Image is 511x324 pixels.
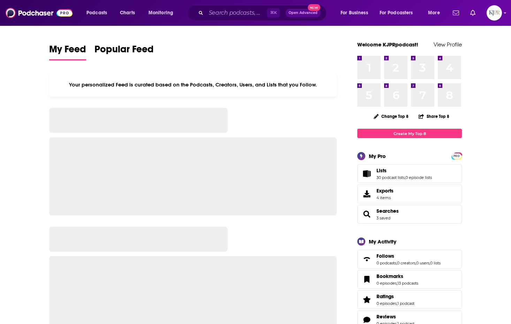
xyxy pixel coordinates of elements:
[376,216,390,220] a: 3 saved
[376,293,394,300] span: Ratings
[405,175,432,180] a: 0 episode lists
[360,295,374,304] a: Ratings
[416,261,429,265] a: 0 users
[308,4,320,11] span: New
[396,261,397,265] span: ,
[267,8,280,17] span: ⌘ K
[357,184,462,203] a: Exports
[376,281,397,286] a: 0 episodes
[115,7,139,18] a: Charts
[206,7,267,18] input: Search podcasts, credits, & more...
[428,8,440,18] span: More
[94,43,154,59] span: Popular Feed
[49,43,86,59] span: My Feed
[450,7,462,19] a: Show notifications dropdown
[369,153,386,159] div: My Pro
[360,254,374,264] a: Follows
[397,281,397,286] span: ,
[357,270,462,289] span: Bookmarks
[434,41,462,48] a: View Profile
[369,112,413,121] button: Change Top 8
[415,261,416,265] span: ,
[376,293,414,300] a: Ratings
[376,314,414,320] a: Reviews
[357,290,462,309] span: Ratings
[357,129,462,138] a: Create My Top 8
[380,8,413,18] span: For Podcasters
[429,261,430,265] span: ,
[397,261,415,265] a: 0 creators
[357,250,462,269] span: Follows
[357,41,418,48] a: Welcome KJPRpodcast!
[376,208,399,214] a: Searches
[376,167,432,174] a: Lists
[86,8,107,18] span: Podcasts
[376,314,396,320] span: Reviews
[397,301,414,306] a: 1 podcast
[418,110,450,123] button: Share Top 8
[357,164,462,183] span: Lists
[452,153,461,158] a: PRO
[360,209,374,219] a: Searches
[376,188,394,194] span: Exports
[423,7,449,18] button: open menu
[397,301,397,306] span: ,
[94,43,154,60] a: Popular Feed
[376,301,397,306] a: 0 episodes
[405,175,405,180] span: ,
[430,261,441,265] a: 0 lists
[376,253,441,259] a: Follows
[397,281,418,286] a: 13 podcasts
[360,274,374,284] a: Bookmarks
[336,7,377,18] button: open menu
[82,7,116,18] button: open menu
[289,11,318,15] span: Open Advanced
[487,5,502,21] button: Show profile menu
[357,205,462,224] span: Searches
[376,195,394,200] span: 4 items
[144,7,182,18] button: open menu
[487,5,502,21] img: User Profile
[6,6,73,20] img: Podchaser - Follow, Share and Rate Podcasts
[376,261,396,265] a: 0 podcasts
[193,5,333,21] div: Search podcasts, credits, & more...
[148,8,173,18] span: Monitoring
[376,167,387,174] span: Lists
[369,238,396,245] div: My Activity
[49,73,337,97] div: Your personalized Feed is curated based on the Podcasts, Creators, Users, and Lists that you Follow.
[452,153,461,159] span: PRO
[375,7,423,18] button: open menu
[360,169,374,179] a: Lists
[285,9,321,17] button: Open AdvancedNew
[360,189,374,199] span: Exports
[376,273,418,279] a: Bookmarks
[49,43,86,60] a: My Feed
[120,8,135,18] span: Charts
[376,273,403,279] span: Bookmarks
[376,253,394,259] span: Follows
[376,175,405,180] a: 30 podcast lists
[487,5,502,21] span: Logged in as KJPRpodcast
[467,7,478,19] a: Show notifications dropdown
[341,8,368,18] span: For Business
